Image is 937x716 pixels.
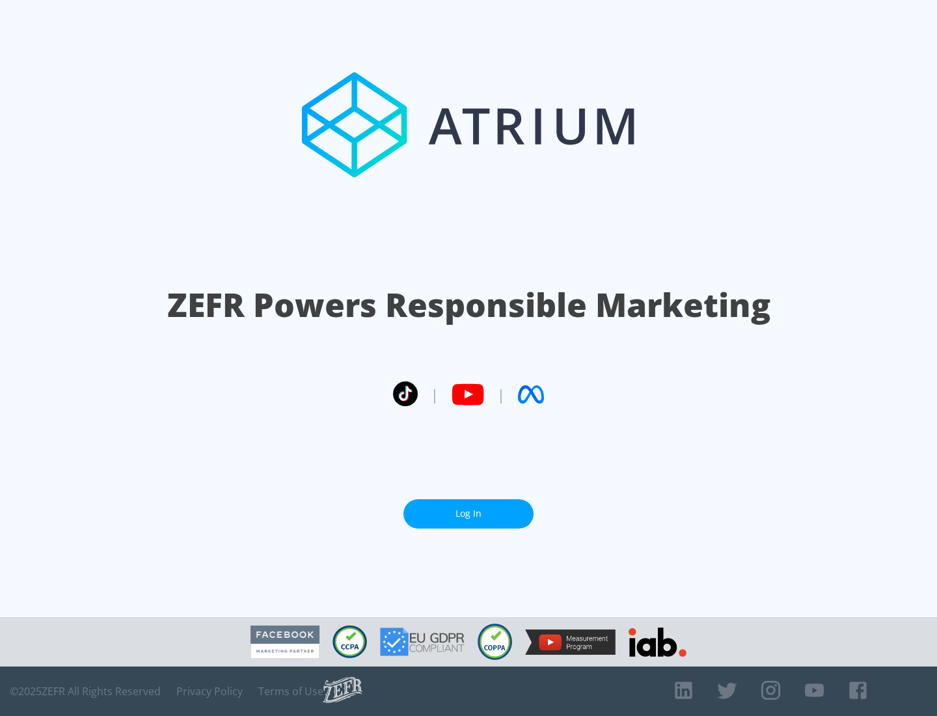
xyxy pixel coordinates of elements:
span: © 2025 ZEFR All Rights Reserved [10,685,161,698]
img: COPPA Compliant [478,624,512,660]
a: Privacy Policy [176,685,243,698]
a: Log In [403,499,534,529]
img: CCPA Compliant [333,626,367,658]
a: Terms of Use [258,685,323,698]
img: YouTube Measurement Program [525,629,616,655]
h1: ZEFR Powers Responsible Marketing [167,282,770,327]
img: GDPR Compliant [380,627,465,656]
span: | [431,385,439,404]
img: Facebook Marketing Partner [251,626,319,659]
img: IAB [629,627,686,657]
span: | [497,385,505,404]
